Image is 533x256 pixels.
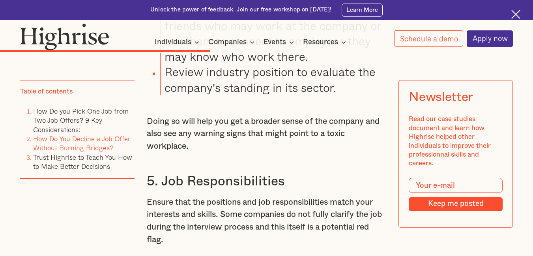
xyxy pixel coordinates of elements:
a: Trust Highrise to Teach You How to Make Better Decisions [33,152,132,172]
h3: 5. Job Responsibilities [147,173,386,190]
a: Apply now [467,30,513,47]
li: Review industry position to evaluate the company's standing in its sector. [160,64,386,95]
div: Events [264,37,296,47]
div: Newsletter [409,90,473,105]
img: Highrise logo [20,23,109,50]
div: Events [264,37,286,47]
input: Keep me posted [409,197,503,211]
a: How Do You Decline a Job Offer Without Burning Bridges? [33,133,131,153]
div: Individuals [155,37,202,47]
div: Read our case studies document and learn how Highrise helped other individuals to improve their p... [409,115,503,168]
a: Learn More [342,4,383,17]
img: Cross icon [511,10,520,19]
a: How Do you Pick One Job from Two Job Offers? 9 Key Considerations: [33,105,129,135]
a: Schedule a demo [394,30,464,47]
p: Doing so will help you get a broader sense of the company and also see any warning signs that mig... [147,115,386,153]
div: Companies [208,37,247,47]
p: Ensure that the positions and job responsibilities match your interests and skills. Some companie... [147,196,386,246]
input: Your e-mail [409,178,503,193]
div: Resources [303,37,338,47]
div: Table of contents [20,87,73,96]
form: Modal Form [409,178,503,211]
div: Resources [303,37,348,47]
div: Companies [208,37,257,47]
div: Individuals [155,37,191,47]
div: Unlock the power of feedback. Join our free workshop on [DATE]! [150,6,331,14]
